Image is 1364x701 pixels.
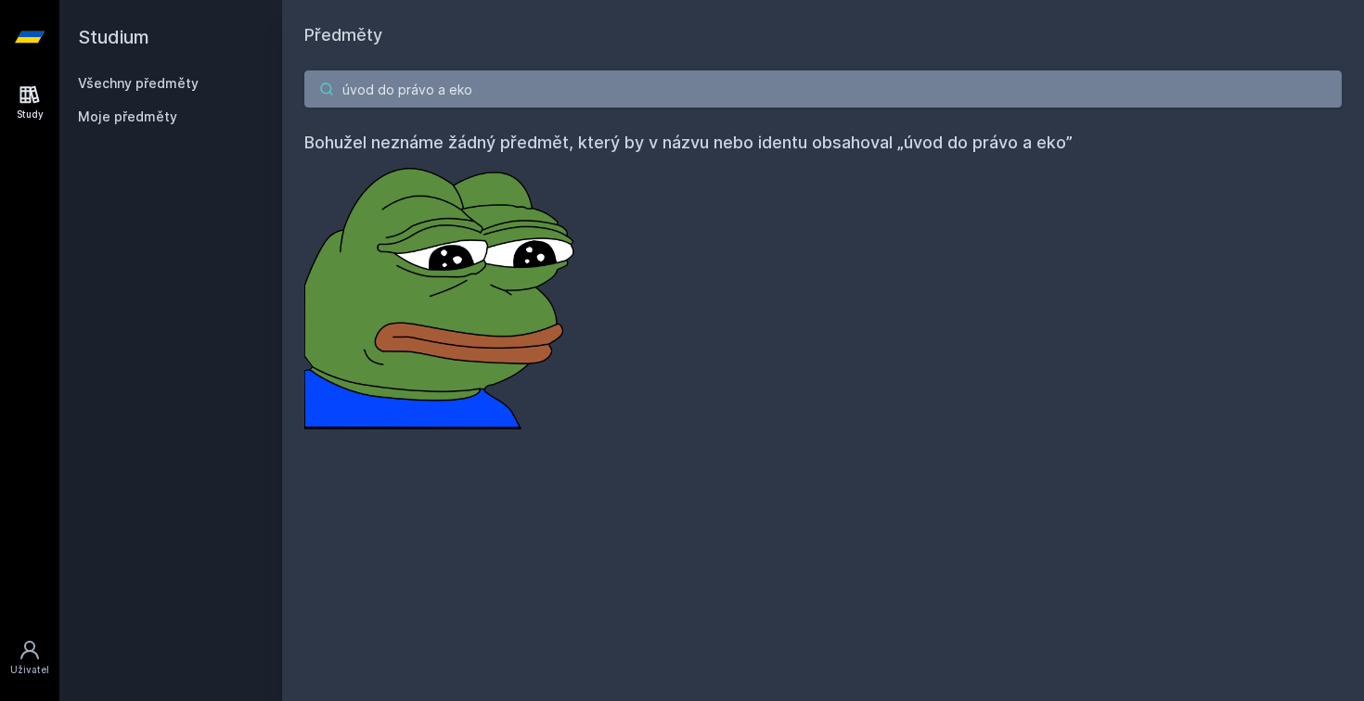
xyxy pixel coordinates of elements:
[304,130,1342,156] h4: Bohužel neznáme žádný předmět, který by v názvu nebo identu obsahoval „úvod do právo a eko”
[17,108,44,121] div: Study
[4,74,56,131] a: Study
[304,70,1342,108] input: Název nebo ident předmětu…
[78,75,199,91] a: Všechny předměty
[10,663,49,677] div: Uživatel
[4,630,56,686] a: Uživatel
[78,108,177,126] span: Moje předměty
[304,22,1342,48] h1: Předměty
[304,156,583,429] img: error_picture.png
